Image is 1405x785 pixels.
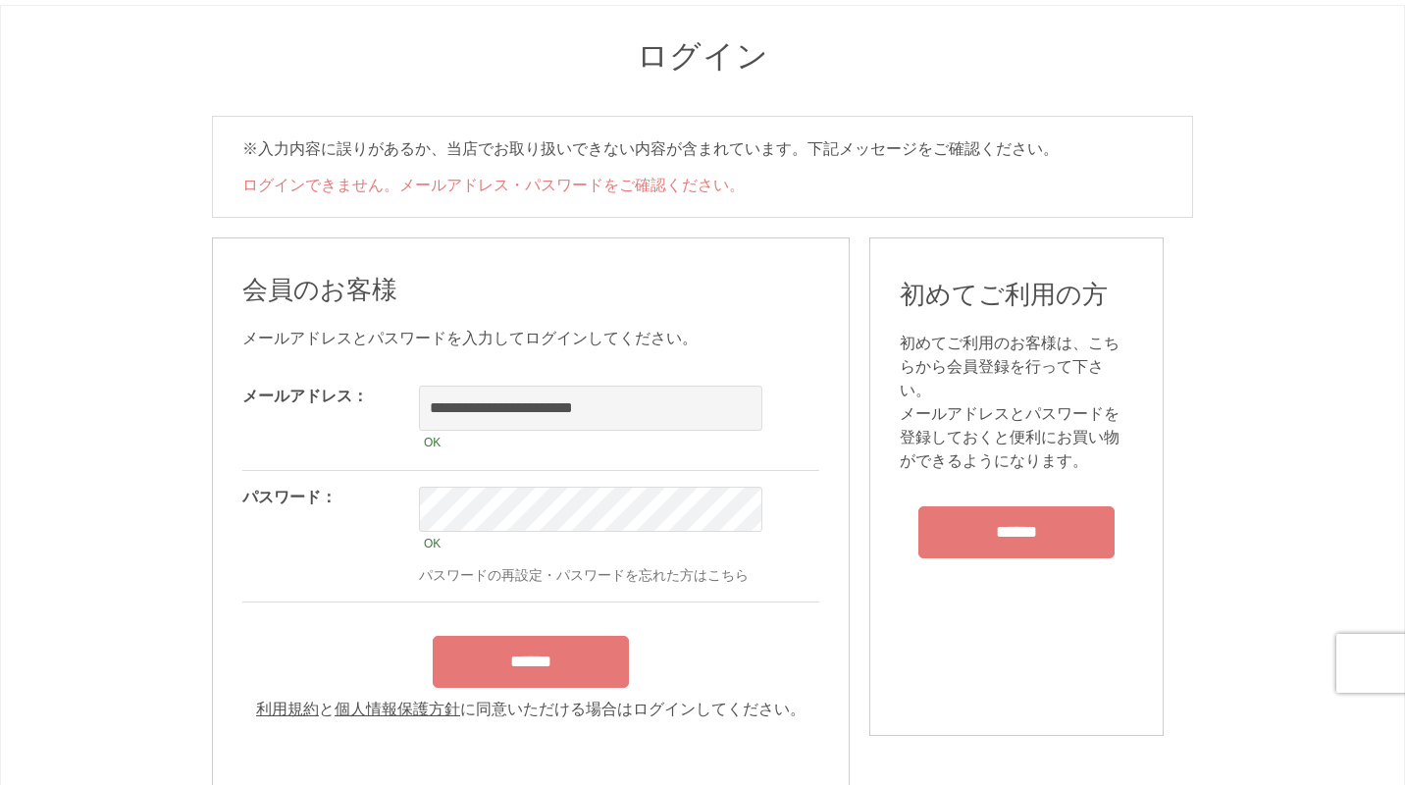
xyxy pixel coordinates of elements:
h1: ログイン [212,35,1193,78]
p: ※入力内容に誤りがあるか、当店でお取り扱いできない内容が含まれています。下記メッセージをご確認ください。 [242,136,1163,162]
a: 利用規約 [256,701,319,717]
label: パスワード： [242,489,337,505]
div: OK [419,431,762,454]
a: パスワードの再設定・パスワードを忘れた方はこちら [419,567,749,583]
div: と に同意いただける場合はログインしてください。 [242,698,819,721]
div: OK [419,532,762,555]
span: 会員のお客様 [242,275,397,304]
label: メールアドレス： [242,388,368,404]
span: 初めてご利用の方 [900,280,1108,309]
li: ログインできません。メールアドレス・パスワードをご確認ください。 [242,174,1163,197]
a: 個人情報保護方針 [335,701,460,717]
div: メールアドレスとパスワードを入力してログインしてください。 [242,327,819,350]
div: 初めてご利用のお客様は、こちらから会員登録を行って下さい。 メールアドレスとパスワードを登録しておくと便利にお買い物ができるようになります。 [900,332,1133,473]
